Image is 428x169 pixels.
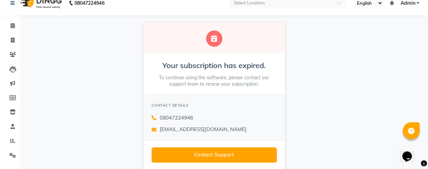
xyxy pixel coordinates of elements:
span: CONTACT DETAILS [152,103,189,108]
span: [EMAIL_ADDRESS][DOMAIN_NAME] [160,126,247,133]
span: 08047224946 [160,114,193,122]
p: To continue using the software, please contact our support team to renew your subscription. [152,75,277,88]
button: Contact Support [152,147,277,163]
iframe: chat widget [400,142,421,162]
h2: Your subscription has expired. [152,61,277,70]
